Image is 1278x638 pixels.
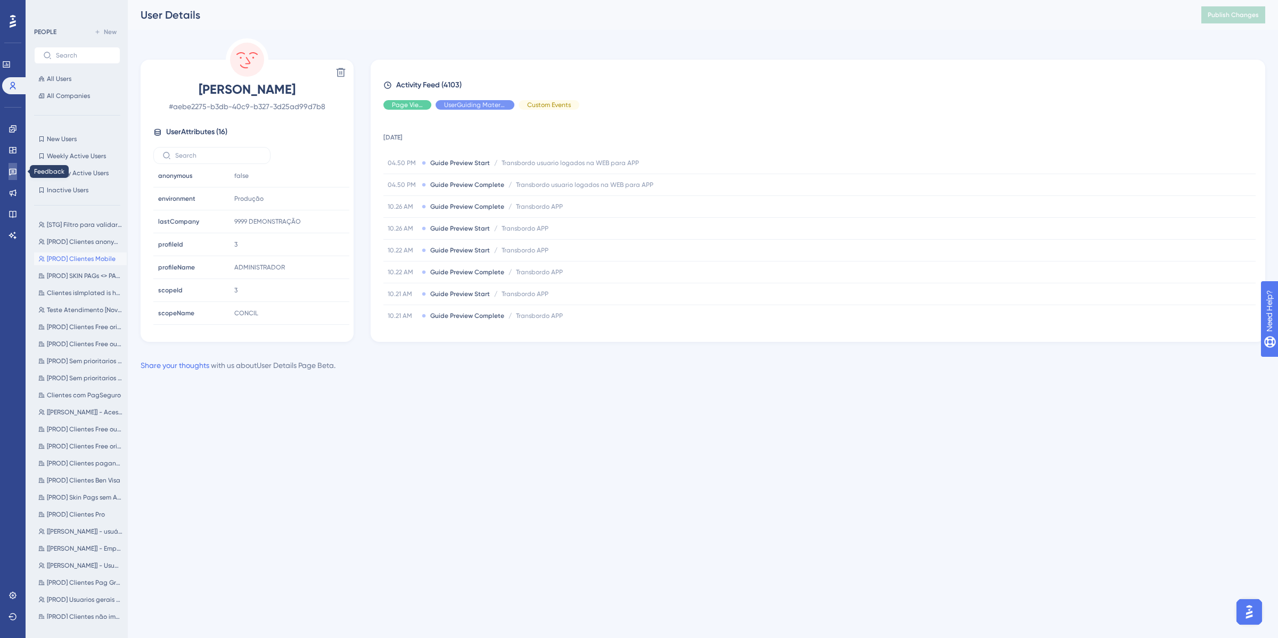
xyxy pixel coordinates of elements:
[47,357,122,365] span: [PROD] Sem prioritarios Pags L1
[47,595,122,604] span: [PROD] Usuarios gerais <> internos
[34,184,120,197] button: Inactive Users
[34,423,127,436] button: [PROD] Clientes Free ou Pag_Gratis
[158,263,195,272] span: profileName
[47,442,122,451] span: [PROD] Clientes Free origem Pag_gratis
[234,286,237,295] span: 3
[494,290,497,298] span: /
[47,323,122,331] span: [PROD] Clientes Free origem Mercado
[516,202,563,211] span: Transbordo APP
[104,28,117,36] span: New
[388,290,417,298] span: 10.21 AM
[56,52,111,59] input: Search
[47,135,77,143] span: New Users
[494,246,497,255] span: /
[141,359,335,372] div: with us about User Details Page Beta .
[47,578,122,587] span: [PROD] Clientes Pag Grátis
[388,181,417,189] span: 04.50 PM
[34,542,127,555] button: [[PERSON_NAME]] - Empresas em DEV e STG
[388,312,417,320] span: 10.21 AM
[396,79,462,92] span: Activity Feed (4103)
[34,235,127,248] button: [PROD] Clientes anonymous
[47,92,90,100] span: All Companies
[47,255,116,263] span: [PROD] Clientes Mobile
[527,101,571,109] span: Custom Events
[34,525,127,538] button: [[PERSON_NAME]] - usuário de teste
[502,224,548,233] span: Transbordo APP
[430,290,490,298] span: Guide Preview Start
[509,181,512,189] span: /
[234,263,285,272] span: ADMINISTRADOR
[388,159,417,167] span: 04.50 PM
[34,269,127,282] button: [PROD] SKIN PAGs <> PAG_GRATIS | HUB | FREE | PRO
[430,268,504,276] span: Guide Preview Complete
[234,240,237,249] span: 3
[388,268,417,276] span: 10.22 AM
[34,372,127,385] button: [PROD] Sem prioritarios Pags L2
[509,268,512,276] span: /
[34,338,127,350] button: [PROD] Clientes Free ou Pro
[444,101,506,109] span: UserGuiding Material
[34,218,127,231] button: [STG] Filtro para validar teste - Paulo
[47,391,121,399] span: Clientes com PagSeguro
[158,171,193,180] span: anonymous
[47,527,122,536] span: [[PERSON_NAME]] - usuário de teste
[34,28,56,36] div: PEOPLE
[47,238,122,246] span: [PROD] Clientes anonymous
[166,126,227,138] span: User Attributes ( 16 )
[34,72,120,85] button: All Users
[494,159,497,167] span: /
[91,26,120,38] button: New
[388,202,417,211] span: 10.26 AM
[47,476,120,485] span: [PROD] Clientes Ben Visa
[25,3,67,15] span: Need Help?
[34,440,127,453] button: [PROD] Clientes Free origem Pag_gratis
[34,89,120,102] button: All Companies
[47,152,106,160] span: Weekly Active Users
[34,321,127,333] button: [PROD] Clientes Free origem Mercado
[516,312,563,320] span: Transbordo APP
[47,340,122,348] span: [PROD] Clientes Free ou Pro
[1201,6,1265,23] button: Publish Changes
[34,508,127,521] button: [PROD] Clientes Pro
[175,152,261,159] input: Search
[34,610,127,623] button: [PROD] Clientes não implantados
[158,217,199,226] span: lastCompany
[47,561,122,570] span: [[PERSON_NAME]] - Usuários em DEV e STG
[388,246,417,255] span: 10.22 AM
[502,246,548,255] span: Transbordo APP
[47,186,88,194] span: Inactive Users
[34,287,127,299] button: Clientes isImplated is has any value
[234,171,249,180] span: false
[34,252,127,265] button: [PROD] Clientes Mobile
[502,290,548,298] span: Transbordo APP
[34,355,127,367] button: [PROD] Sem prioritarios Pags L1
[34,167,120,179] button: Monthly Active Users
[47,544,122,553] span: [[PERSON_NAME]] - Empresas em DEV e STG
[153,81,341,98] span: [PERSON_NAME]
[234,194,264,203] span: Produção
[234,217,301,226] span: 9999 DEMONSTRAÇÃO
[34,559,127,572] button: [[PERSON_NAME]] - Usuários em DEV e STG
[430,202,504,211] span: Guide Preview Complete
[34,491,127,504] button: [PROD] Skin Pags sem Adq
[141,361,209,370] a: Share your thoughts
[47,408,122,416] span: [[PERSON_NAME]] - Acesso Firefox
[494,224,497,233] span: /
[158,286,183,295] span: scopeId
[34,304,127,316] button: Teste Atendimento [Novo]
[47,220,122,229] span: [STG] Filtro para validar teste - Paulo
[34,576,127,589] button: [PROD] Clientes Pag Grátis
[34,406,127,419] button: [[PERSON_NAME]] - Acesso Firefox
[509,312,512,320] span: /
[34,389,127,402] button: Clientes com PagSeguro
[516,181,653,189] span: Transbordo usuario logados na WEB para APP
[388,224,417,233] span: 10.26 AM
[47,493,122,502] span: [PROD] Skin Pags sem Adq
[34,457,127,470] button: [PROD] Clientes pagantes
[47,425,122,433] span: [PROD] Clientes Free ou Pag_Gratis
[47,169,109,177] span: Monthly Active Users
[34,474,127,487] button: [PROD] Clientes Ben Visa
[1233,596,1265,628] iframe: UserGuiding AI Assistant Launcher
